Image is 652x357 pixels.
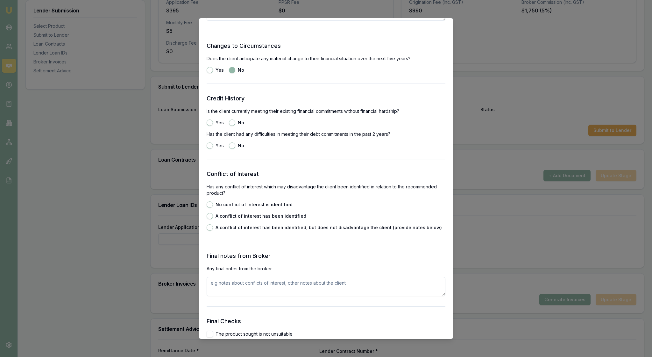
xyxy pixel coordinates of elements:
h3: Final Checks [207,317,445,326]
h3: Changes to Circumstances [207,41,445,50]
h3: Conflict of Interest [207,170,445,178]
h3: Final notes from Broker [207,251,445,260]
p: Has any conflict of interest which may disadvantage the client been identified in relation to the... [207,184,445,196]
p: Is the client currently meeting their existing financial commitments without financial hardship? [207,108,445,114]
p: Any final notes from the broker [207,266,445,272]
p: Has the client had any difficulties in meeting their debt commitments in the past 2 years? [207,131,445,137]
label: No conflict of interest is identified [216,202,293,207]
label: Yes [216,120,224,125]
label: The product sought is not unsuitable [216,332,293,336]
label: Yes [216,143,224,148]
h3: Credit History [207,94,445,103]
label: Yes [216,68,224,72]
label: A conflict of interest has been identified, but does not disadvantage the client (provide notes b... [216,225,442,230]
label: A conflict of interest has been identified [216,214,306,218]
p: Does the client anticipate any material change to their financial situation over the next five ye... [207,55,445,62]
label: No [238,120,244,125]
label: No [238,68,244,72]
label: No [238,143,244,148]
